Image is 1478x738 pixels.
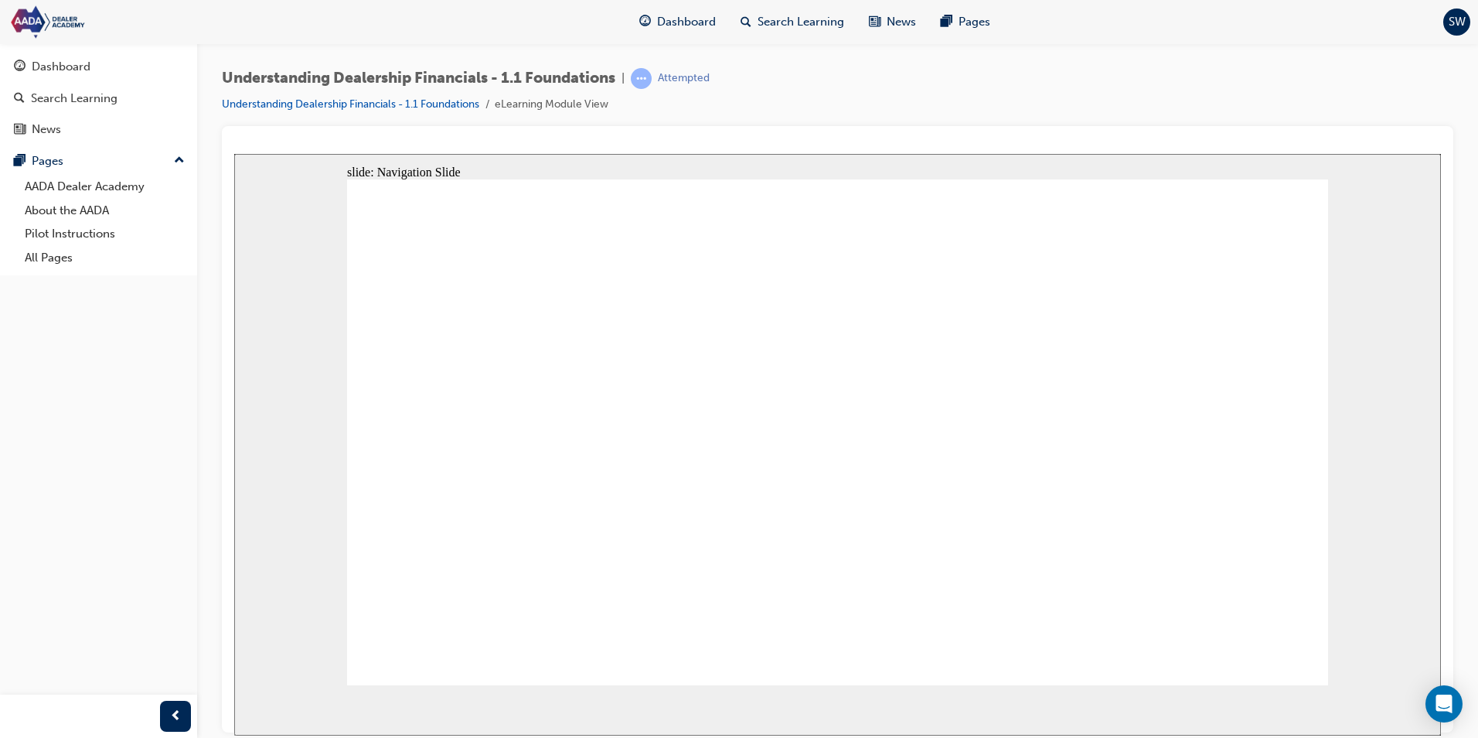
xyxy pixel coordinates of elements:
[222,70,615,87] span: Understanding Dealership Financials - 1.1 Foundations
[869,12,880,32] span: news-icon
[6,84,191,113] a: Search Learning
[1449,13,1466,31] span: SW
[495,96,608,114] li: eLearning Module View
[19,175,191,199] a: AADA Dealer Academy
[622,70,625,87] span: |
[14,92,25,106] span: search-icon
[222,97,479,111] a: Understanding Dealership Financials - 1.1 Foundations
[941,12,952,32] span: pages-icon
[741,12,751,32] span: search-icon
[728,6,856,38] a: search-iconSearch Learning
[658,71,710,86] div: Attempted
[19,246,191,270] a: All Pages
[14,155,26,169] span: pages-icon
[6,147,191,176] button: Pages
[32,121,61,138] div: News
[14,60,26,74] span: guage-icon
[856,6,928,38] a: news-iconNews
[959,13,990,31] span: Pages
[758,13,844,31] span: Search Learning
[32,58,90,76] div: Dashboard
[170,707,182,726] span: prev-icon
[1443,9,1470,36] button: SW
[657,13,716,31] span: Dashboard
[887,13,916,31] span: News
[627,6,728,38] a: guage-iconDashboard
[14,123,26,137] span: news-icon
[6,115,191,144] a: News
[19,222,191,246] a: Pilot Instructions
[928,6,1003,38] a: pages-iconPages
[639,12,651,32] span: guage-icon
[8,5,186,39] img: Trak
[6,50,191,147] button: DashboardSearch LearningNews
[31,90,117,108] div: Search Learning
[32,152,63,170] div: Pages
[19,199,191,223] a: About the AADA
[631,68,652,89] span: learningRecordVerb_ATTEMPT-icon
[174,151,185,171] span: up-icon
[1425,685,1463,723] div: Open Intercom Messenger
[6,53,191,81] a: Dashboard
